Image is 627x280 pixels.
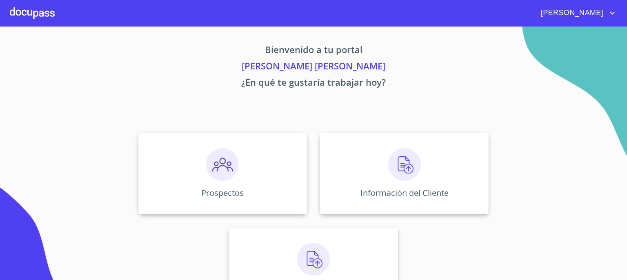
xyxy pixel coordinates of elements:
p: Información del Cliente [360,187,449,198]
p: [PERSON_NAME] [PERSON_NAME] [62,59,565,76]
img: carga.png [388,148,421,181]
p: Bienvenido a tu portal [62,43,565,59]
img: carga.png [297,243,330,276]
img: prospectos.png [206,148,239,181]
span: [PERSON_NAME] [535,7,607,20]
p: Prospectos [201,187,244,198]
p: ¿En qué te gustaría trabajar hoy? [62,76,565,92]
button: account of current user [535,7,617,20]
